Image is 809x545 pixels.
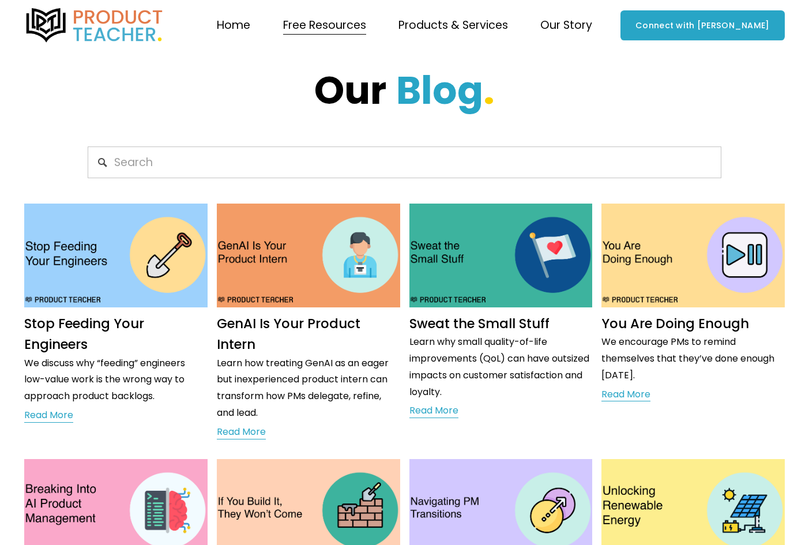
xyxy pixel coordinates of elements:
[396,63,483,117] strong: Blog
[398,16,508,36] span: Products & Services
[601,334,785,384] p: We encourage PMs to remind themselves that they’ve done enough [DATE].
[540,14,592,37] a: folder dropdown
[601,386,650,404] a: Read More
[217,314,360,354] a: GenAI Is Your Product Intern
[216,203,401,308] img: GenAI Is Your Product Intern
[283,16,366,36] span: Free Resources
[314,63,386,117] strong: Our
[620,10,785,40] a: Connect with [PERSON_NAME]
[217,355,400,422] p: Learn how treating GenAI as an eager but inexperienced product intern can transform how PMs deleg...
[409,314,550,333] a: Sweat the Small Stuff
[24,8,165,43] img: Product Teacher
[24,355,208,405] p: We discuss why “feeding” engineers low-value work is the wrong way to approach product backlogs.
[217,14,250,37] a: Home
[483,63,495,117] strong: .
[24,407,73,424] a: Read More
[283,14,366,37] a: folder dropdown
[540,16,592,36] span: Our Story
[409,403,458,420] a: Read More
[398,14,508,37] a: folder dropdown
[88,146,721,178] input: Search
[217,424,266,441] a: Read More
[601,314,749,333] a: You Are Doing Enough
[23,203,208,308] img: Stop Feeding Your Engineers
[408,203,593,308] img: Sweat the Small Stuff
[409,334,593,400] p: Learn why small quality-of-life improvements (QoL) can have outsized impacts on customer satisfac...
[24,314,144,354] a: Stop Feeding Your Engineers
[601,203,786,308] img: You Are Doing Enough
